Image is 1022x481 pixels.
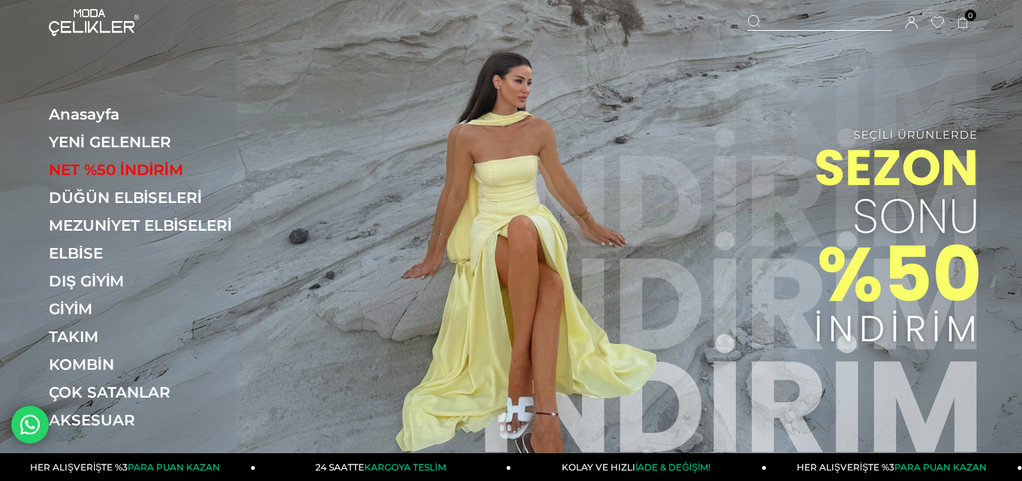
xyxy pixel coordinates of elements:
[635,461,710,473] span: İADE & DEĞİŞİM!
[49,411,255,429] a: AKSESUAR
[49,161,255,179] a: NET %50 İNDİRİM
[894,461,987,473] span: PARA PUAN KAZAN
[49,383,255,401] a: ÇOK SATANLAR
[511,453,767,481] a: KOLAY VE HIZLIİADE & DEĞİŞİM!
[957,17,969,29] a: 0
[49,216,255,234] a: MEZUNİYET ELBİSELERİ
[49,300,255,318] a: GİYİM
[49,105,255,123] a: Anasayfa
[49,189,255,207] a: DÜĞÜN ELBİSELERİ
[49,328,255,346] a: TAKIM
[255,453,511,481] a: 24 SAATTEKARGOYA TESLİM
[49,133,255,151] a: YENİ GELENLER
[49,244,255,262] a: ELBİSE
[49,9,139,36] img: logo
[767,453,1022,481] a: HER ALIŞVERİŞTE %3PARA PUAN KAZAN
[49,272,255,290] a: DIŞ GİYİM
[364,461,445,473] span: KARGOYA TESLİM
[965,10,976,21] span: 0
[49,355,255,374] a: KOMBİN
[128,461,220,473] span: PARA PUAN KAZAN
